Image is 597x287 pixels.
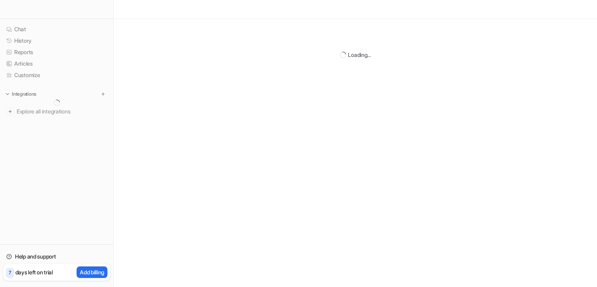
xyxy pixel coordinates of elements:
img: menu_add.svg [100,91,106,97]
a: Articles [3,58,110,69]
a: Reports [3,47,110,58]
div: Loading... [348,51,370,59]
button: Add billing [77,266,107,278]
a: History [3,35,110,46]
a: Chat [3,24,110,35]
p: 7 [9,269,11,276]
button: Integrations [3,90,39,98]
span: Explore all integrations [17,105,107,118]
p: Integrations [12,91,36,97]
img: expand menu [5,91,10,97]
p: Add billing [80,268,104,276]
p: days left on trial [15,268,53,276]
a: Customize [3,70,110,81]
a: Explore all integrations [3,106,110,117]
img: explore all integrations [6,108,14,115]
a: Help and support [3,251,110,262]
